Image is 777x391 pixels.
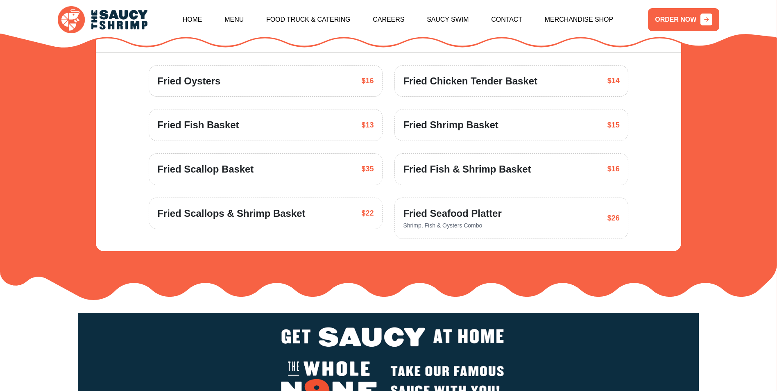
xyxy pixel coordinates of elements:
[607,164,620,175] span: $16
[403,74,537,89] span: Fried Chicken Tender Basket
[266,2,351,37] a: Food Truck & Catering
[607,120,620,131] span: $15
[362,208,374,219] span: $22
[403,206,501,221] span: Fried Seafood Platter
[491,2,522,37] a: Contact
[362,75,374,86] span: $16
[157,74,220,89] span: Fried Oysters
[403,118,498,132] span: Fried Shrimp Basket
[545,2,613,37] a: Merchandise Shop
[224,2,244,37] a: Menu
[362,164,374,175] span: $35
[607,75,620,86] span: $14
[427,2,469,37] a: Saucy Swim
[157,118,239,132] span: Fried Fish Basket
[58,6,147,33] img: logo
[183,2,202,37] a: Home
[648,8,719,31] a: ORDER NOW
[362,120,374,131] span: $13
[157,162,254,177] span: Fried Scallop Basket
[373,2,404,37] a: Careers
[157,206,305,221] span: Fried Scallops & Shrimp Basket
[607,213,620,224] span: $26
[403,162,531,177] span: Fried Fish & Shrimp Basket
[403,222,482,229] span: Shrimp, Fish & Oysters Combo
